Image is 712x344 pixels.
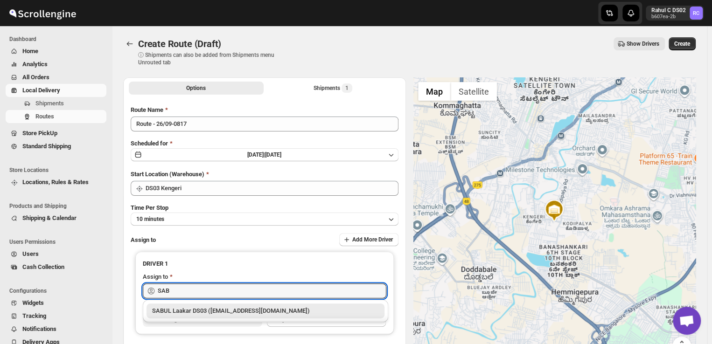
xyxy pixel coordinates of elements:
[138,51,285,66] p: ⓘ Shipments can also be added from Shipments menu Unrouted tab
[6,71,106,84] button: All Orders
[35,100,64,107] span: Shipments
[674,40,690,48] span: Create
[22,263,64,270] span: Cash Collection
[22,250,39,257] span: Users
[451,82,497,101] button: Show satellite imagery
[651,7,686,14] p: Rahul C DS02
[22,48,38,55] span: Home
[418,82,451,101] button: Show street map
[22,87,60,94] span: Local Delivery
[146,181,398,196] input: Search location
[129,82,264,95] button: All Route Options
[6,212,106,225] button: Shipping & Calendar
[6,176,106,189] button: Locations, Rules & Rates
[131,213,398,226] button: 10 minutes
[186,84,206,92] span: Options
[131,148,398,161] button: [DATE]|[DATE]
[158,283,386,298] input: Search assignee
[6,323,106,336] button: Notifications
[9,166,107,174] span: Store Locations
[131,171,204,178] span: Start Location (Warehouse)
[143,259,386,268] h3: DRIVER 1
[22,312,46,319] span: Tracking
[6,97,106,110] button: Shipments
[152,306,379,316] div: SABUL Laakar DS03 ([EMAIL_ADDRESS][DOMAIN_NAME])
[6,296,106,310] button: Widgets
[136,215,164,223] span: 10 minutes
[352,236,393,243] span: Add More Driver
[345,84,349,92] span: 1
[131,236,156,243] span: Assign to
[7,1,77,25] img: ScrollEngine
[22,61,48,68] span: Analytics
[9,287,107,295] span: Configurations
[22,325,56,332] span: Notifications
[6,58,106,71] button: Analytics
[22,179,89,186] span: Locations, Rules & Rates
[6,310,106,323] button: Tracking
[143,303,388,318] li: SABUL Laakar DS03 (pokogin390@dextrago.com)
[627,40,659,48] span: Show Drivers
[22,74,49,81] span: All Orders
[6,248,106,261] button: Users
[22,130,57,137] span: Store PickUp
[35,113,54,120] span: Routes
[131,106,163,113] span: Route Name
[9,238,107,246] span: Users Permissions
[123,37,136,50] button: Routes
[646,6,704,21] button: User menu
[22,214,77,221] span: Shipping & Calendar
[669,37,696,50] button: Create
[651,14,686,20] p: b607ea-2b
[693,10,699,16] text: RC
[6,110,106,123] button: Routes
[138,38,221,49] span: Create Route (Draft)
[9,202,107,210] span: Products and Shipping
[22,299,44,306] span: Widgets
[265,82,400,95] button: Selected Shipments
[247,151,265,158] span: [DATE] |
[673,307,701,335] div: Open chat
[22,143,71,150] span: Standard Shipping
[265,151,281,158] span: [DATE]
[143,272,168,282] div: Assign to
[131,204,168,211] span: Time Per Stop
[6,45,106,58] button: Home
[131,140,168,147] span: Scheduled for
[9,35,107,43] span: Dashboard
[131,117,398,131] input: Eg: Bengaluru Route
[6,261,106,274] button: Cash Collection
[339,233,398,246] button: Add More Driver
[614,37,665,50] button: Show Drivers
[314,83,352,93] div: Shipments
[690,7,703,20] span: Rahul C DS02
